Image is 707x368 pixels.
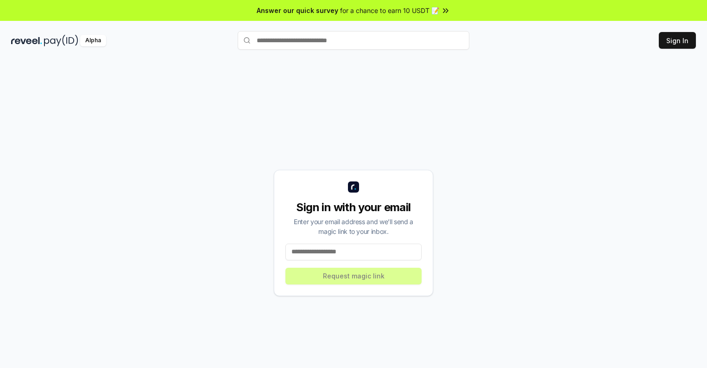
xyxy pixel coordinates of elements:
[44,35,78,46] img: pay_id
[80,35,106,46] div: Alpha
[340,6,439,15] span: for a chance to earn 10 USDT 📝
[659,32,696,49] button: Sign In
[257,6,338,15] span: Answer our quick survey
[11,35,42,46] img: reveel_dark
[348,181,359,193] img: logo_small
[285,217,422,236] div: Enter your email address and we’ll send a magic link to your inbox.
[285,200,422,215] div: Sign in with your email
